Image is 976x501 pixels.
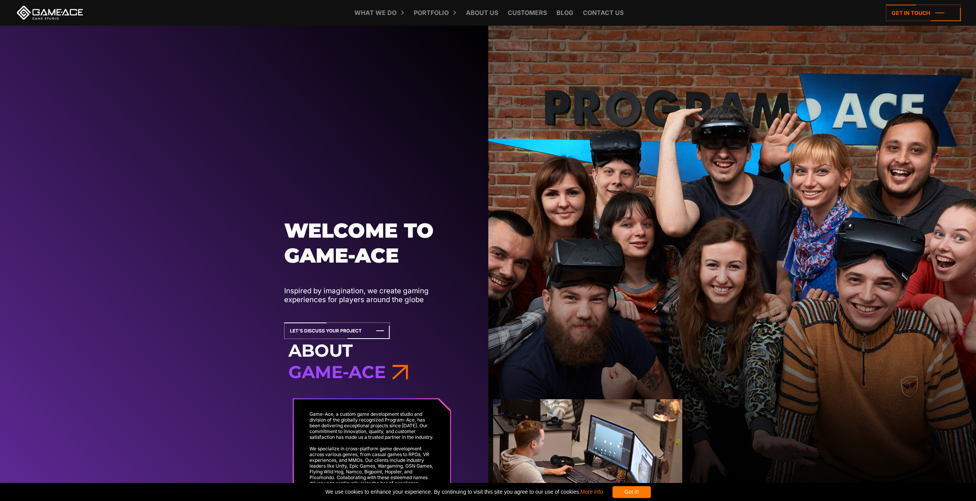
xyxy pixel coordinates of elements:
div: Got it! [612,486,651,498]
p: We specialize in cross-platform game development across various genres, from casual games to RPGs... [309,446,435,486]
a: Let's Discuss Your Project [284,322,390,339]
p: Inspired by imagination, we create gaming experiences for players around the globe [284,286,466,304]
a: More info [580,489,602,495]
span: Game-Ace [288,361,386,382]
a: Get in touch [886,5,961,21]
h3: About [288,340,688,383]
h1: Welcome to Game-ace [284,218,466,268]
p: Game-Ace, a custom game development studio and division of the globally recognized Program-Ace, h... [309,411,435,440]
span: We use cookies to enhance your experience. By continuing to visit this site you agree to our use ... [325,486,602,498]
